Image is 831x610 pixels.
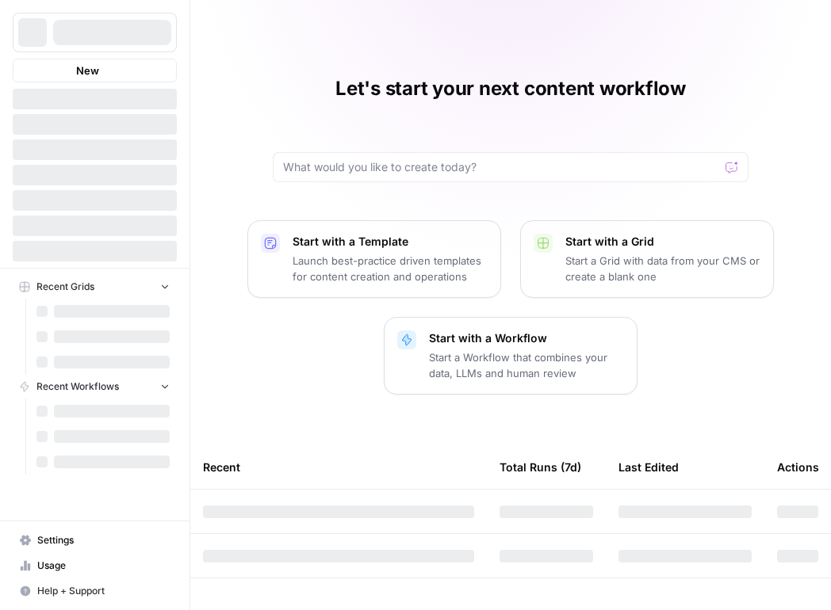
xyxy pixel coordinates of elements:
p: Start with a Grid [565,234,760,250]
button: Start with a WorkflowStart a Workflow that combines your data, LLMs and human review [384,317,638,395]
span: New [76,63,99,78]
h1: Let's start your next content workflow [335,76,686,101]
p: Start with a Template [293,234,488,250]
span: Settings [37,533,170,547]
button: New [13,59,177,82]
p: Start a Workflow that combines your data, LLMs and human review [429,349,624,381]
button: Recent Workflows [13,375,177,398]
span: Help + Support [37,584,170,598]
button: Help + Support [13,578,177,604]
p: Start with a Workflow [429,330,624,346]
a: Usage [13,553,177,578]
button: Start with a GridStart a Grid with data from your CMS or create a blank one [520,220,774,298]
p: Start a Grid with data from your CMS or create a blank one [565,253,760,284]
span: Usage [37,559,170,573]
div: Recent [203,445,474,489]
span: Recent Workflows [36,379,119,394]
button: Start with a TemplateLaunch best-practice driven templates for content creation and operations [247,220,501,298]
div: Last Edited [618,445,679,489]
input: What would you like to create today? [283,159,719,175]
p: Launch best-practice driven templates for content creation and operations [293,253,488,284]
a: Settings [13,528,177,553]
div: Actions [777,445,819,489]
div: Total Runs (7d) [500,445,581,489]
span: Recent Grids [36,280,94,294]
button: Recent Grids [13,275,177,299]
